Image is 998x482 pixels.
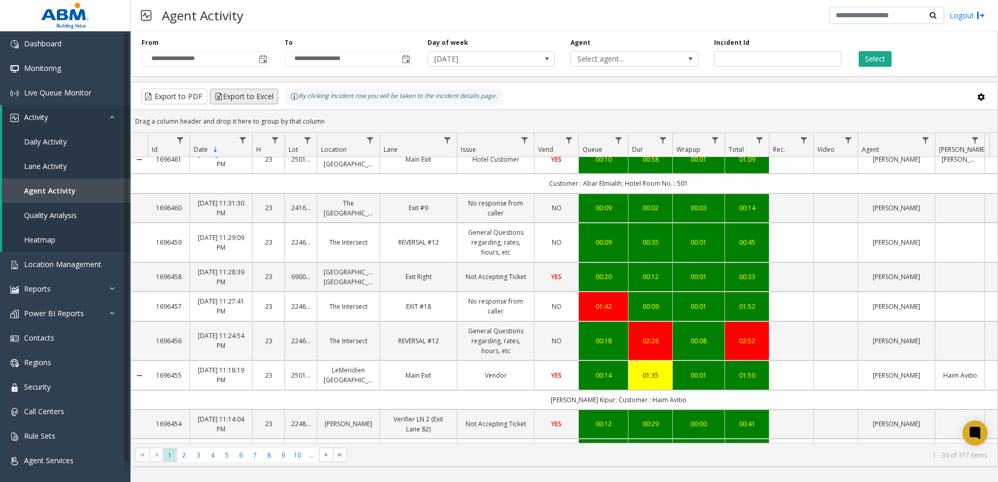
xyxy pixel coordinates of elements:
[154,419,183,429] a: 1696454
[10,65,19,73] img: 'icon'
[2,154,130,178] a: Lane Activity
[635,370,666,380] a: 01:35
[731,336,763,346] a: 02:52
[211,146,220,154] span: Sortable
[291,203,311,213] a: 24160063
[194,145,208,154] span: Date
[321,145,347,154] span: Location
[24,284,51,294] span: Reports
[291,419,311,429] a: 22482711
[773,145,785,154] span: Rec.
[24,235,55,245] span: Heatmap
[24,210,77,220] span: Quality Analysis
[10,114,19,122] img: 'icon'
[635,272,666,282] a: 00:12
[585,237,622,247] a: 00:09
[24,382,51,392] span: Security
[864,336,929,346] a: [PERSON_NAME]
[585,272,622,282] div: 00:20
[24,161,67,171] span: Lane Activity
[236,133,250,147] a: Date Filter Menu
[10,432,19,441] img: 'icon'
[585,203,622,213] div: 00:09
[319,448,333,462] span: Go to the next page
[797,133,811,147] a: Rec. Filter Menu
[552,238,562,247] span: NO
[336,451,344,459] span: Go to the last page
[464,326,528,356] a: General Questions regarding, rates, hours, etc
[257,52,268,66] span: Toggle popup
[656,133,670,147] a: Dur Filter Menu
[152,145,158,154] span: Id
[196,296,246,316] a: [DATE] 11:27:41 PM
[363,133,377,147] a: Location Filter Menu
[949,10,985,21] a: Logout
[461,145,476,154] span: Issue
[154,154,183,164] a: 1696461
[864,237,929,247] a: [PERSON_NAME]
[291,237,311,247] a: 22460005
[234,448,248,462] span: Page 6
[635,419,666,429] a: 00:29
[24,308,84,318] span: Power BI Reports
[10,310,19,318] img: 'icon'
[552,336,562,345] span: NO
[731,419,763,429] div: 00:41
[154,237,183,247] a: 1696459
[196,331,246,351] a: [DATE] 11:24:54 PM
[322,451,330,459] span: Go to the next page
[441,133,455,147] a: Lane Filter Menu
[2,105,130,129] a: Activity
[731,154,763,164] div: 01:09
[386,203,450,213] a: Exit #9
[541,237,572,247] a: NO
[173,133,187,147] a: Id Filter Menu
[541,203,572,213] a: NO
[24,88,91,98] span: Live Queue Monitor
[259,203,278,213] a: 23
[131,371,148,380] a: Collapse Details
[679,336,718,346] div: 00:08
[131,155,148,164] a: Collapse Details
[635,302,666,311] a: 00:09
[386,414,450,434] a: Verifier LN 2 (Exit Lane 82)
[24,333,54,343] span: Contacts
[585,336,622,346] a: 00:18
[259,272,278,282] a: 23
[731,272,763,282] a: 00:33
[635,154,666,164] a: 00:58
[24,357,51,367] span: Regions
[864,419,929,429] a: [PERSON_NAME]
[259,336,278,346] a: 23
[464,272,528,282] a: Not Accepting Ticket
[731,203,763,213] a: 00:14
[24,112,48,122] span: Activity
[679,237,718,247] a: 00:01
[464,154,528,164] a: Hotel Customer
[464,419,528,429] a: Not Accepting Ticket
[333,448,347,462] span: Go to the last page
[585,154,622,164] a: 00:10
[291,336,311,346] a: 22460005
[259,302,278,311] a: 23
[192,448,206,462] span: Page 3
[220,448,234,462] span: Page 5
[268,133,282,147] a: H Filter Menu
[259,154,278,164] a: 23
[541,272,572,282] a: YES
[324,149,373,169] a: LeMeridien [GEOGRAPHIC_DATA]
[679,419,718,429] a: 00:00
[942,154,978,164] a: [PERSON_NAME]
[585,302,622,311] a: 01:42
[731,370,763,380] a: 01:50
[291,448,305,462] span: Page 10
[942,370,978,380] a: Haim Avitio
[518,133,532,147] a: Issue Filter Menu
[10,457,19,465] img: 'icon'
[386,370,450,380] a: Main Exit
[864,272,929,282] a: [PERSON_NAME]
